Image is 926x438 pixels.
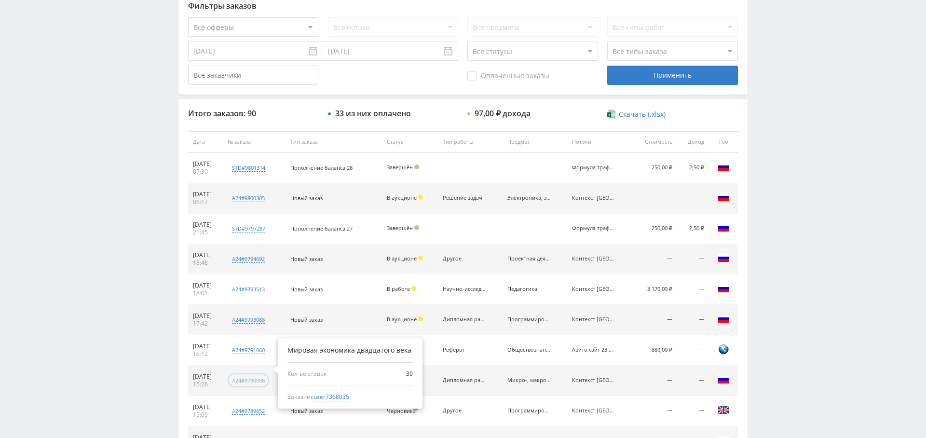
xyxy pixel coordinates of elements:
td: — [632,183,677,214]
div: Контекст new лендинг [572,286,615,292]
td: 250,00 ₽ [632,153,677,183]
th: Потоки [567,131,632,153]
div: [DATE] [193,221,218,229]
th: Доход [677,131,709,153]
span: Новый заказ [290,407,323,414]
div: Заказчик [287,393,413,401]
td: — [677,305,709,335]
span: Подтвержден [414,225,419,230]
td: — [632,305,677,335]
span: Пополнение баланса 27 [290,225,353,232]
input: Все заказчики [188,66,318,85]
div: a24#9789652 [232,407,265,415]
div: Дипломная работа [443,377,486,383]
div: 07:30 [193,168,218,176]
div: Программирование [507,316,551,323]
img: rus.png [718,161,729,173]
img: gbr.png [718,404,729,416]
span: В аукционе [387,315,417,323]
div: Дипломная работа [443,316,486,323]
div: Контекст new лендинг [572,377,615,383]
a: Скачать (.xlsx) [607,109,665,119]
div: 06:17 [193,198,218,206]
div: Электроника, электротехника, радиотехника [507,195,551,201]
div: a24#9790006 [232,377,265,384]
div: 33 из них оплачено [335,109,411,118]
div: Другое [443,408,486,414]
div: std#9801314 [232,164,265,172]
div: a24#9794692 [232,255,265,263]
div: a24#9791060 [232,346,265,354]
div: a24#9793513 [232,286,265,293]
span: Новый заказ [290,194,323,202]
span: Оплаченные заказы [467,71,549,81]
td: 2,50 ₽ [677,153,709,183]
th: Тип заказа [286,131,382,153]
div: Мировая экономика двадцатого века [287,345,413,355]
span: Завершён [387,224,413,232]
div: Применить [607,66,737,85]
div: 21:45 [193,229,218,236]
div: Проектная деятельность [507,256,551,262]
img: world.png [718,343,729,355]
span: user7368035 [313,393,349,401]
div: [DATE] [193,191,218,198]
div: a24#9793088 [232,316,265,324]
div: Педагогика [507,286,551,292]
img: rus.png [718,252,729,264]
div: 15:09 [193,411,218,419]
td: — [677,244,709,274]
div: Микро-, макроэкономика [507,377,551,383]
div: Контекст new лендинг [572,256,615,262]
div: Черновик [387,408,420,414]
td: — [677,396,709,426]
div: Контекст new лендинг [572,316,615,323]
div: [DATE] [193,342,218,350]
div: [DATE] [193,373,218,381]
th: Гео [709,131,738,153]
div: [DATE] [193,282,218,289]
div: Другое [443,256,486,262]
img: rus.png [718,313,729,325]
td: 880,00 ₽ [632,335,677,366]
td: — [677,366,709,396]
span: Новый заказ [290,316,323,323]
div: Обществознание [507,347,551,353]
div: Авито сайт 23 ФТ [572,347,615,353]
div: Итого заказов: 90 [188,109,318,118]
div: Формула трафика контекст [572,164,615,171]
span: Кол-во ставок [287,370,370,378]
div: 18:48 [193,259,218,267]
div: 17:42 [193,320,218,328]
img: xlsx [607,109,615,119]
span: В аукционе [387,194,417,201]
span: Холд [411,286,416,291]
div: Решение задач [443,195,486,201]
td: — [677,274,709,305]
img: rus.png [718,222,729,233]
div: Контекст new лендинг [572,195,615,201]
span: Пополнение баланса 28 [290,164,353,171]
th: Стоимость [632,131,677,153]
th: Статус [382,131,438,153]
div: Фильтры заказов [188,1,738,10]
img: rus.png [718,374,729,385]
td: 250,00 ₽ [632,214,677,244]
div: [DATE] [193,403,218,411]
span: В работе [387,285,410,292]
span: В аукционе [387,255,417,262]
td: — [677,335,709,366]
div: Контекст new лендинг [572,408,615,414]
td: — [632,366,677,396]
td: — [632,244,677,274]
div: 15:26 [193,381,218,388]
span: Холд [418,256,423,260]
td: 2,50 ₽ [677,214,709,244]
span: Холд [418,316,423,321]
span: Завершён [387,164,413,171]
th: Дата [188,131,223,153]
div: 16:12 [193,350,218,358]
div: [DATE] [193,251,218,259]
div: [DATE] [193,312,218,320]
span: 30 [372,370,413,378]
